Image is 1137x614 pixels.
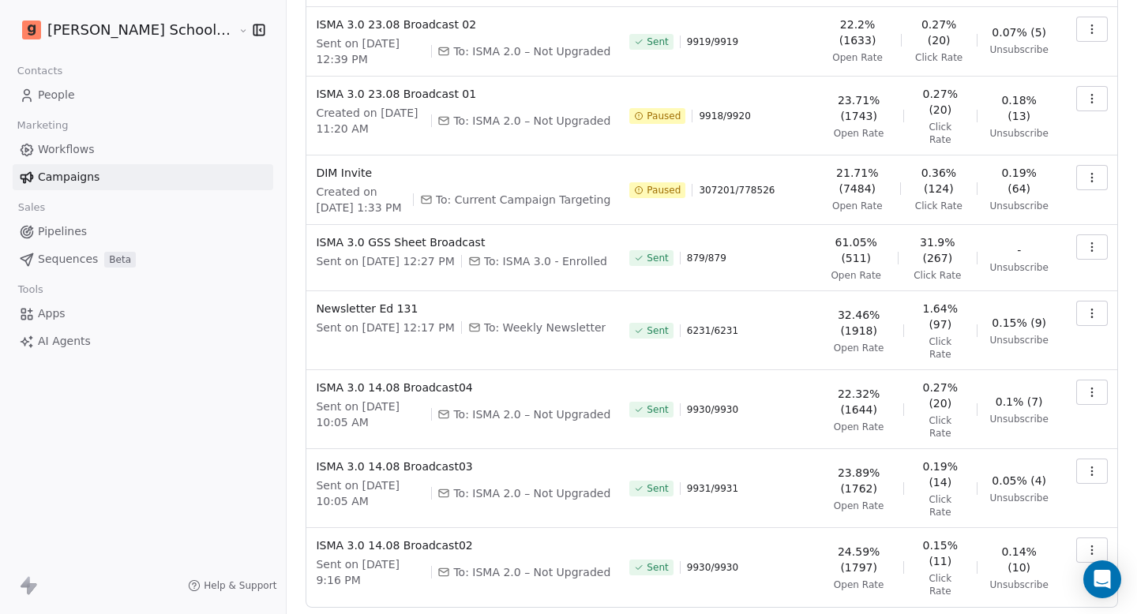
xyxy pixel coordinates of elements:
[647,403,668,416] span: Sent
[827,17,888,48] span: 22.2% (1633)
[316,86,610,102] span: ISMA 3.0 23.08 Broadcast 01
[996,394,1043,410] span: 0.1% (7)
[827,465,891,496] span: 23.89% (1762)
[316,17,610,32] span: ISMA 3.0 23.08 Broadcast 02
[917,86,964,118] span: 0.27% (20)
[990,578,1049,591] span: Unsubscribe
[687,403,738,416] span: 9930 / 9930
[19,17,227,43] button: [PERSON_NAME] School of Finance LLP
[834,421,884,433] span: Open Rate
[11,278,50,301] span: Tools
[10,114,75,137] span: Marketing
[38,141,95,158] span: Workflows
[316,459,610,474] span: ISMA 3.0 14.08 Broadcast03
[647,324,668,337] span: Sent
[990,261,1049,274] span: Unsubscribe
[917,380,964,411] span: 0.27% (20)
[992,315,1046,331] span: 0.15% (9)
[22,21,41,39] img: Goela%20School%20Logos%20(4).png
[13,328,273,354] a: AI Agents
[13,164,273,190] a: Campaigns
[204,579,276,592] span: Help & Support
[832,200,883,212] span: Open Rate
[316,556,424,588] span: Sent on [DATE] 9:16 PM
[38,169,99,185] span: Campaigns
[13,82,273,108] a: People
[990,165,1049,197] span: 0.19% (64)
[647,110,681,122] span: Paused
[990,200,1049,212] span: Unsubscribe
[316,184,407,215] span: Created on [DATE] 1:33 PM
[699,184,775,197] span: 307201 / 778526
[990,492,1049,504] span: Unsubscribe
[917,459,964,490] span: 0.19% (14)
[38,223,87,240] span: Pipelines
[453,485,610,501] span: To: ISMA 2.0 – Not Upgraded
[917,335,964,361] span: Click Rate
[831,269,881,282] span: Open Rate
[834,578,884,591] span: Open Rate
[316,301,610,316] span: Newsletter Ed 131
[11,196,52,219] span: Sales
[827,165,887,197] span: 21.71% (7484)
[917,493,964,519] span: Click Rate
[484,253,607,269] span: To: ISMA 3.0 - Enrolled
[647,561,668,574] span: Sent
[914,269,961,282] span: Click Rate
[827,234,885,266] span: 61.05% (511)
[990,544,1049,575] span: 0.14% (10)
[915,51,963,64] span: Click Rate
[990,43,1049,56] span: Unsubscribe
[13,219,273,245] a: Pipelines
[647,482,668,495] span: Sent
[914,165,964,197] span: 0.36% (124)
[917,301,964,332] span: 1.64% (97)
[832,51,883,64] span: Open Rate
[436,192,610,208] span: To: Current Campaign Targeting
[453,406,610,422] span: To: ISMA 2.0 – Not Upgraded
[687,561,738,574] span: 9930 / 9930
[453,43,610,59] span: To: ISMA 2.0 – Not Upgraded
[647,184,681,197] span: Paused
[992,473,1046,489] span: 0.05% (4)
[316,320,454,335] span: Sent on [DATE] 12:17 PM
[827,92,891,124] span: 23.71% (1743)
[316,36,424,67] span: Sent on [DATE] 12:39 PM
[316,253,454,269] span: Sent on [DATE] 12:27 PM
[827,544,891,575] span: 24.59% (1797)
[647,252,668,264] span: Sent
[13,246,273,272] a: SequencesBeta
[1083,560,1121,598] div: Open Intercom Messenger
[13,301,273,327] a: Apps
[990,92,1049,124] span: 0.18% (13)
[992,24,1046,40] span: 0.07% (5)
[47,20,235,40] span: [PERSON_NAME] School of Finance LLP
[1017,242,1021,258] span: -
[687,36,738,48] span: 9919 / 9919
[990,334,1049,346] span: Unsubscribe
[316,380,610,395] span: ISMA 3.0 14.08 Broadcast04
[316,477,424,509] span: Sent on [DATE] 10:05 AM
[699,110,750,122] span: 9918 / 9920
[647,36,668,48] span: Sent
[316,105,424,137] span: Created on [DATE] 11:20 AM
[13,137,273,163] a: Workflows
[687,482,738,495] span: 9931 / 9931
[834,500,884,512] span: Open Rate
[188,579,276,592] a: Help & Support
[687,324,738,337] span: 6231 / 6231
[915,200,963,212] span: Click Rate
[10,59,69,83] span: Contacts
[917,121,964,146] span: Click Rate
[834,127,884,140] span: Open Rate
[316,399,424,430] span: Sent on [DATE] 10:05 AM
[38,305,66,322] span: Apps
[917,414,964,440] span: Click Rate
[453,564,610,580] span: To: ISMA 2.0 – Not Upgraded
[316,165,610,181] span: DIM Invite
[827,386,891,417] span: 22.32% (1644)
[316,234,610,250] span: ISMA 3.0 GSS Sheet Broadcast
[38,87,75,103] span: People
[990,127,1049,140] span: Unsubscribe
[38,333,91,350] span: AI Agents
